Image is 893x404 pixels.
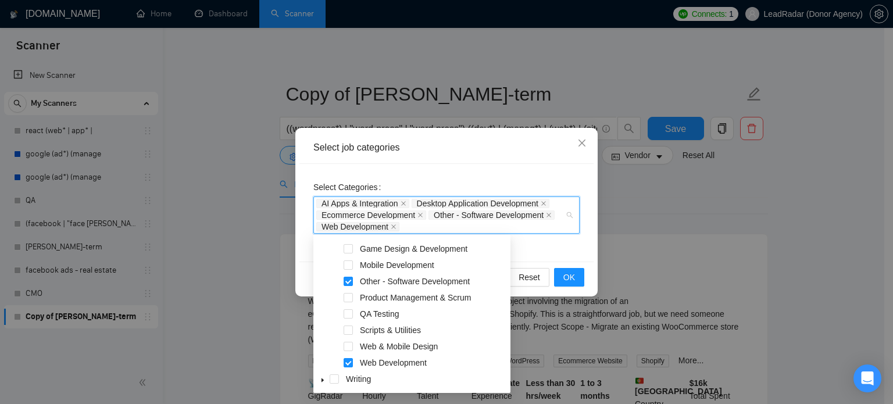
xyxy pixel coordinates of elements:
[554,268,584,287] button: OK
[358,356,508,370] span: Web Development
[412,199,549,208] span: Desktop Application Development
[360,309,399,319] span: QA Testing
[577,138,587,148] span: close
[546,212,552,218] span: close
[417,199,538,208] span: Desktop Application Development
[402,222,404,231] input: Select Categories
[358,258,508,272] span: Mobile Development
[391,224,397,230] span: close
[360,244,467,253] span: Game Design & Development
[358,307,508,321] span: QA Testing
[360,326,421,335] span: Scripts & Utilities
[360,342,438,351] span: Web & Mobile Design
[360,260,434,270] span: Mobile Development
[566,128,598,159] button: Close
[320,377,326,383] span: caret-down
[316,199,409,208] span: AI Apps & Integration
[434,211,544,219] span: Other - Software Development
[360,358,427,367] span: Web Development
[509,268,549,287] button: Reset
[322,211,415,219] span: Ecommerce Development
[358,274,508,288] span: Other - Software Development
[358,323,508,337] span: Scripts & Utilities
[322,199,398,208] span: AI Apps & Integration
[360,277,470,286] span: Other - Software Development
[428,210,555,220] span: Other - Software Development
[541,201,546,206] span: close
[358,339,508,353] span: Web & Mobile Design
[316,222,399,231] span: Web Development
[401,201,406,206] span: close
[346,374,371,384] span: Writing
[316,210,426,220] span: Ecommerce Development
[563,271,575,284] span: OK
[322,223,388,231] span: Web Development
[358,242,508,256] span: Game Design & Development
[313,141,580,154] div: Select job categories
[360,293,471,302] span: Product Management & Scrum
[344,372,508,386] span: Writing
[519,271,540,284] span: Reset
[417,212,423,218] span: close
[853,364,881,392] div: Open Intercom Messenger
[358,291,508,305] span: Product Management & Scrum
[313,178,385,196] label: Select Categories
